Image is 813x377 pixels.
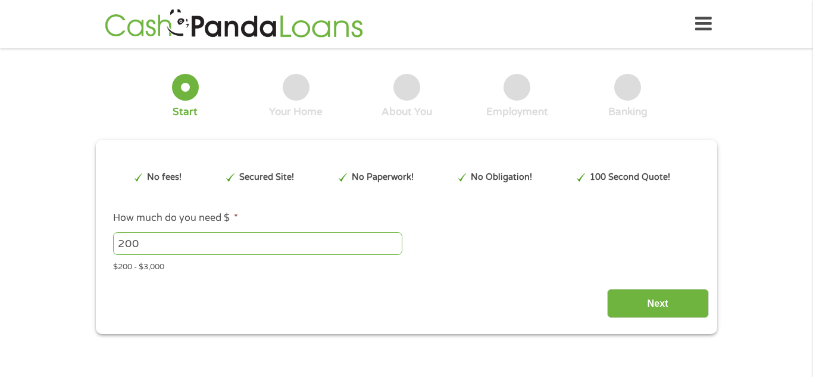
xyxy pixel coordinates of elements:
[607,289,709,318] input: Next
[590,171,670,184] p: 100 Second Quote!
[382,105,432,119] div: About You
[486,105,548,119] div: Employment
[352,171,414,184] p: No Paperwork!
[147,171,182,184] p: No fees!
[113,212,238,225] label: How much do you need $
[101,7,367,41] img: GetLoanNow Logo
[113,257,700,273] div: $200 - $3,000
[608,105,648,119] div: Banking
[269,105,323,119] div: Your Home
[239,171,294,184] p: Secured Site!
[173,105,198,119] div: Start
[471,171,532,184] p: No Obligation!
